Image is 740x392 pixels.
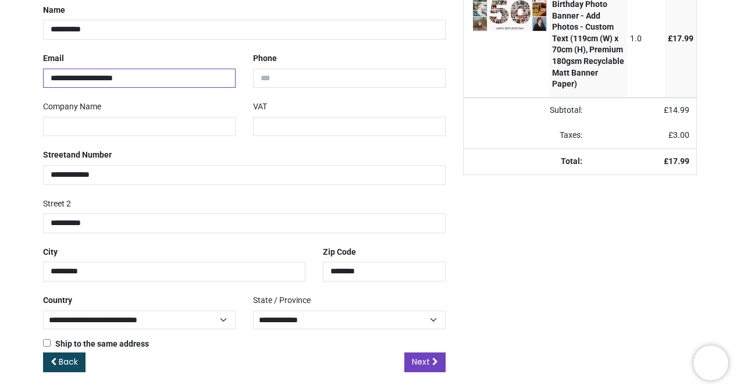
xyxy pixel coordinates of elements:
[43,291,72,311] label: Country
[59,356,78,368] span: Back
[43,145,112,165] label: Street
[668,34,693,43] span: £
[404,352,446,372] a: Next
[464,98,589,123] td: Subtotal:
[668,130,689,140] span: £
[43,194,71,214] label: Street 2
[253,97,267,117] label: VAT
[43,49,64,69] label: Email
[66,150,112,159] span: and Number
[43,338,149,350] label: Ship to the same address
[412,356,430,368] span: Next
[673,34,693,43] span: 17.99
[673,130,689,140] span: 3.00
[668,156,689,166] span: 17.99
[253,49,277,69] label: Phone
[43,1,65,20] label: Name
[43,243,58,262] label: City
[323,243,356,262] label: Zip Code
[43,339,51,347] input: Ship to the same address
[464,123,589,148] td: Taxes:
[43,352,86,372] a: Back
[630,33,662,45] div: 1.0
[43,97,101,117] label: Company Name
[693,345,728,380] iframe: Brevo live chat
[561,156,582,166] strong: Total:
[253,291,311,311] label: State / Province
[664,105,689,115] span: £
[664,156,689,166] strong: £
[668,105,689,115] span: 14.99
